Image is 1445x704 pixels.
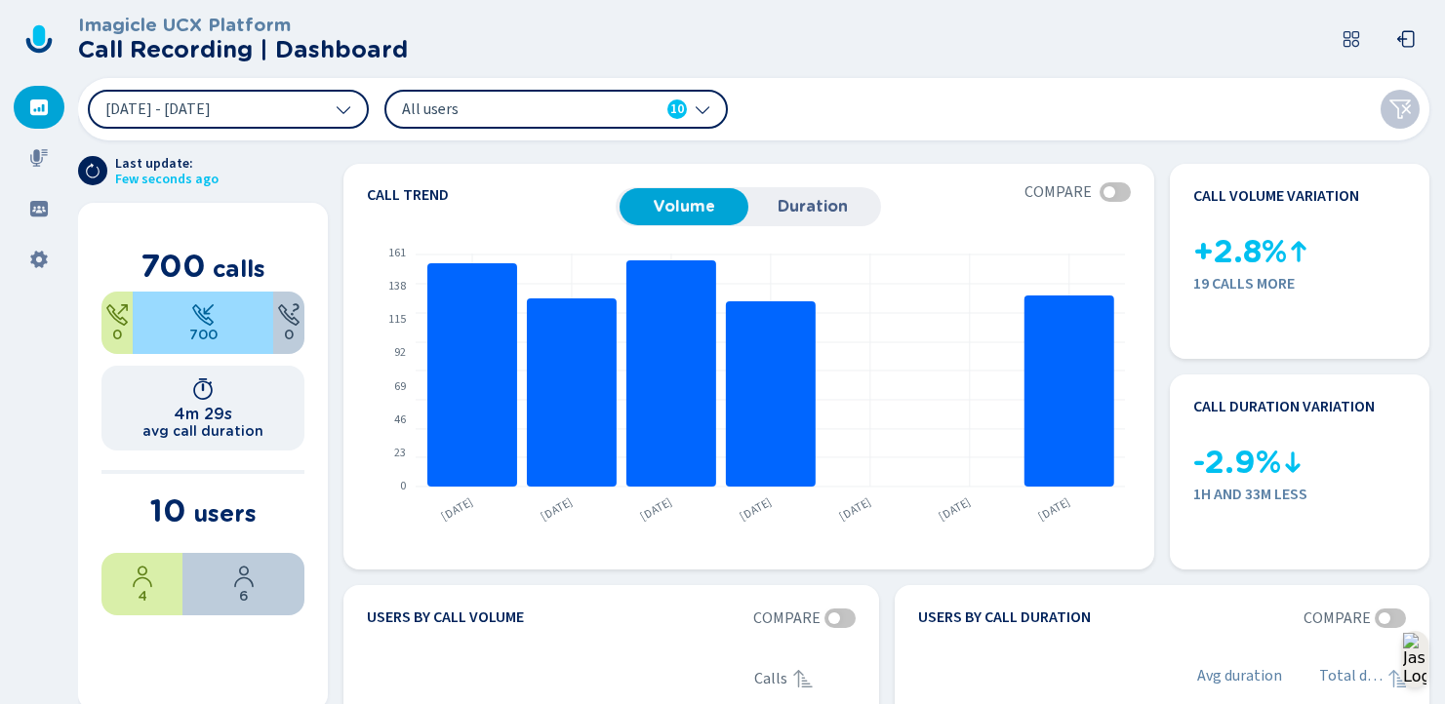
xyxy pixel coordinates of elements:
span: Last update: [115,156,219,172]
svg: user-profile [131,565,154,588]
span: Compare [1304,609,1371,627]
div: Dashboard [14,86,64,129]
span: All users [402,98,626,120]
text: 161 [388,246,406,262]
span: Volume [629,198,739,215]
div: Sorted ascending, click to sort descending [1386,667,1410,690]
text: 138 [388,279,406,295]
span: 6 [239,588,249,604]
div: Recordings [14,137,64,179]
div: 100% [133,292,273,354]
div: Calls [754,667,856,690]
text: 92 [394,345,406,362]
span: 4 [138,588,147,604]
text: 69 [394,379,406,396]
svg: sortAscending [791,667,815,690]
span: 700 [189,327,218,342]
h2: avg call duration [142,423,263,439]
svg: kpi-up [1287,240,1310,263]
svg: dashboard-filled [29,98,49,117]
span: users [193,499,257,528]
span: Compare [753,609,821,627]
span: Total duration [1319,667,1385,690]
text: [DATE] [836,494,874,526]
h4: Call trend [367,187,616,203]
svg: telephone-inbound [191,303,215,327]
div: Sorted ascending, click to sort descending [791,667,815,690]
span: 10 [670,99,684,119]
h1: 4m 29s [174,405,232,423]
div: 0% [101,292,133,354]
text: 0 [400,479,406,495]
text: 23 [394,446,406,462]
span: 10 [150,491,186,529]
svg: telephone-outbound [105,303,129,327]
svg: mic-fill [29,148,49,168]
span: Duration [758,198,867,215]
text: [DATE] [936,494,974,526]
svg: groups-filled [29,199,49,218]
h4: Call duration variation [1193,398,1375,415]
span: Avg duration [1197,667,1282,690]
div: 40% [101,553,182,615]
span: 1h and 33m less [1193,486,1406,503]
span: calls [213,254,265,283]
div: Total duration [1319,667,1406,690]
svg: arrow-clockwise [85,163,100,178]
svg: kpi-down [1281,450,1305,474]
button: Clear filters [1381,90,1420,129]
h4: Users by call duration [918,608,1091,628]
div: Settings [14,238,64,281]
text: 115 [388,312,406,329]
text: [DATE] [637,494,675,526]
svg: unknown-call [277,303,301,327]
text: [DATE] [438,494,476,526]
text: [DATE] [1035,494,1073,526]
svg: funnel-disabled [1388,98,1412,121]
div: 60% [182,553,304,615]
h2: Call Recording | Dashboard [78,36,408,63]
button: [DATE] - [DATE] [88,90,369,129]
span: [DATE] - [DATE] [105,101,211,117]
svg: chevron-down [336,101,351,117]
svg: sortAscending [1386,667,1410,690]
span: Few seconds ago [115,172,219,187]
span: 0 [112,327,122,342]
div: Groups [14,187,64,230]
svg: box-arrow-left [1396,29,1416,49]
h4: Users by call volume [367,608,524,628]
h4: Call volume variation [1193,187,1359,205]
text: [DATE] [538,494,576,526]
span: 19 calls more [1193,275,1406,293]
text: 46 [394,412,406,429]
text: [DATE] [737,494,775,526]
svg: chevron-down [695,101,710,117]
svg: user-profile [232,565,256,588]
h3: Imagicle UCX Platform [78,15,408,36]
span: -2.9% [1193,445,1281,481]
span: Calls [754,670,787,687]
span: 0 [284,327,294,342]
button: Duration [748,188,877,225]
svg: timer [191,377,215,401]
span: Compare [1024,183,1092,201]
div: 0% [273,292,304,354]
span: +2.8% [1193,234,1287,270]
span: 700 [140,247,206,285]
button: Volume [620,188,748,225]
